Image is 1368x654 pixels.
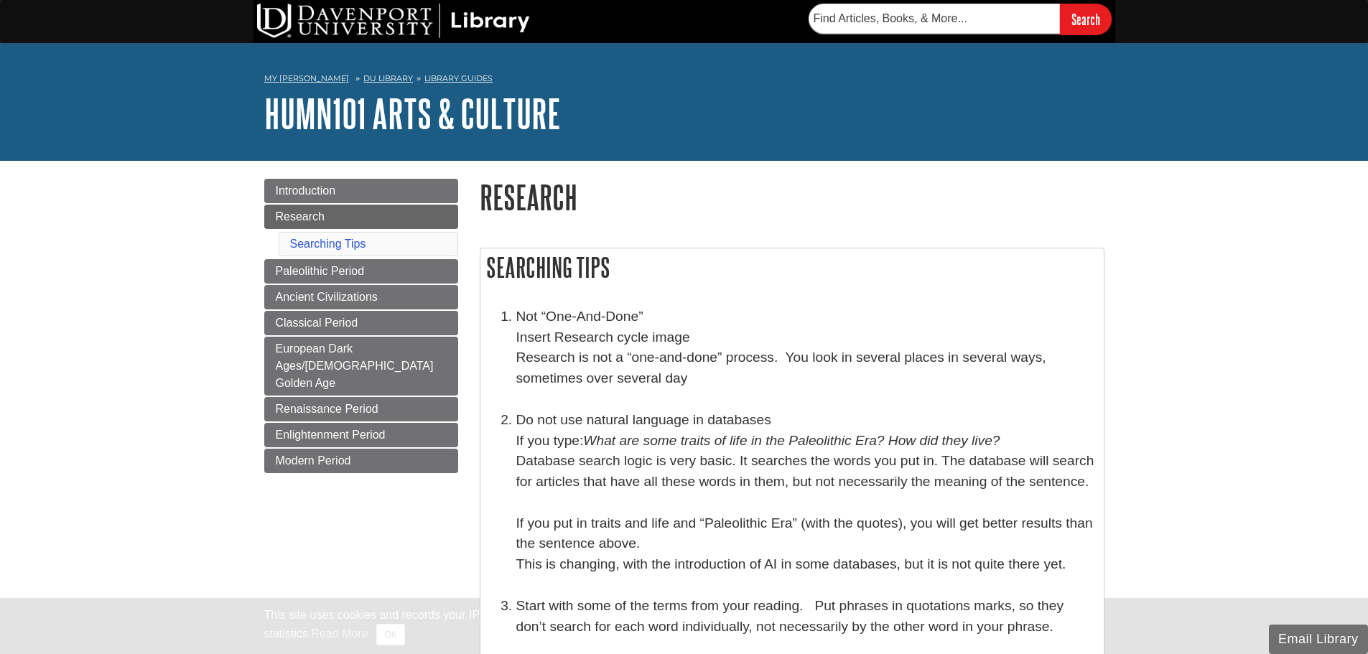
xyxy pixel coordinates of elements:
[276,317,358,329] span: Classical Period
[264,607,1104,645] div: This site uses cookies and records your IP address for usage statistics. Additionally, we use Goo...
[264,397,458,421] a: Renaissance Period
[516,596,1097,637] p: Start with some of the terms from your reading. Put phrases in quotations marks, so they don’t se...
[276,429,386,441] span: Enlightenment Period
[264,259,458,284] a: Paleolithic Period
[276,291,378,303] span: Ancient Civilizations
[276,454,351,467] span: Modern Period
[290,238,366,250] a: Searching Tips
[583,433,1000,448] em: What are some traits of life in the Paleolithic Era? How did they live?
[257,4,530,38] img: DU Library
[480,248,1104,286] h2: Searching Tips
[424,73,493,83] a: Library Guides
[264,91,561,136] a: HUMN101 Arts & Culture
[809,4,1112,34] form: Searches DU Library's articles, books, and more
[264,205,458,229] a: Research
[480,179,1104,215] h1: Research
[376,624,404,645] button: Close
[276,265,365,277] span: Paleolithic Period
[264,69,1104,92] nav: breadcrumb
[809,4,1060,34] input: Find Articles, Books, & More...
[264,449,458,473] a: Modern Period
[276,210,325,223] span: Research
[264,423,458,447] a: Enlightenment Period
[1269,625,1368,654] button: Email Library
[311,627,368,640] a: Read More
[1060,4,1112,34] input: Search
[276,403,378,415] span: Renaissance Period
[516,307,1097,389] li: Not “One-And-Done” Insert Research cycle image Research is not a “one-and-done” process. You look...
[264,179,458,203] a: Introduction
[363,73,413,83] a: DU Library
[264,73,349,85] a: My [PERSON_NAME]
[264,285,458,309] a: Ancient Civilizations
[276,342,434,389] span: European Dark Ages/[DEMOGRAPHIC_DATA] Golden Age
[264,311,458,335] a: Classical Period
[276,184,336,197] span: Introduction
[264,337,458,396] a: European Dark Ages/[DEMOGRAPHIC_DATA] Golden Age
[264,179,458,473] div: Guide Page Menu
[516,410,1097,575] li: Do not use natural language in databases If you type: Database search logic is very basic. It sea...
